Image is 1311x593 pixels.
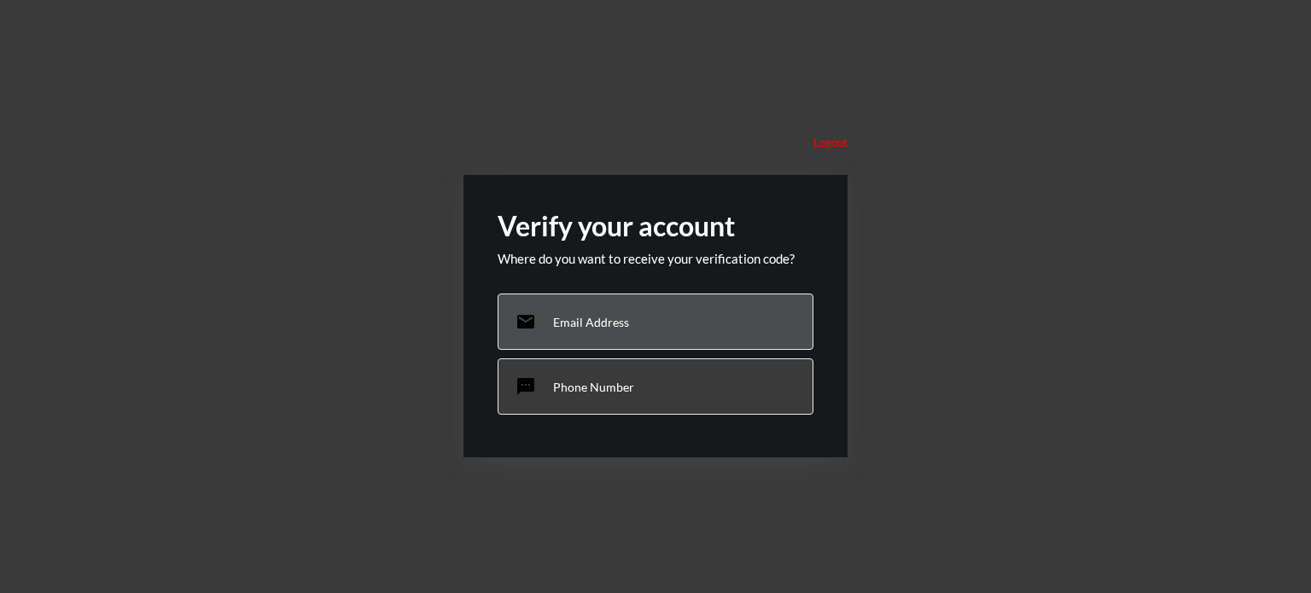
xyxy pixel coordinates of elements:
[553,380,634,394] p: Phone Number
[516,311,536,332] mat-icon: email
[516,376,536,397] mat-icon: sms
[813,136,848,149] p: Logout
[498,251,813,266] p: Where do you want to receive your verification code?
[498,209,813,242] h2: Verify your account
[553,315,629,329] p: Email Address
